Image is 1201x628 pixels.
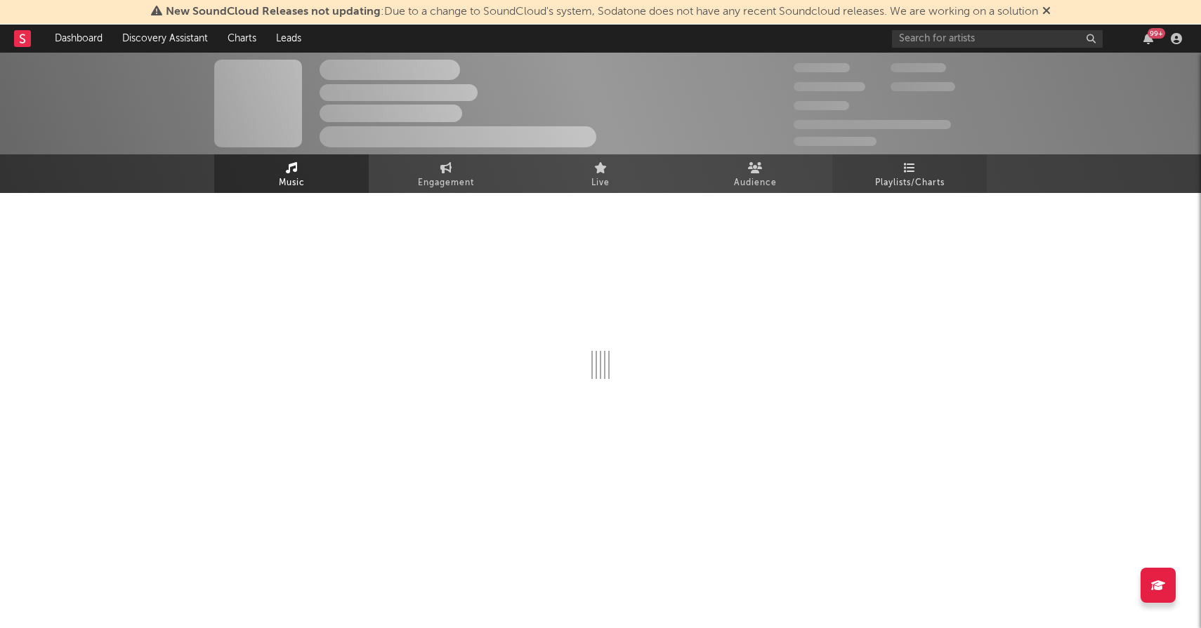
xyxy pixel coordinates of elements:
[418,175,474,192] span: Engagement
[1148,28,1165,39] div: 99 +
[734,175,777,192] span: Audience
[678,154,832,193] a: Audience
[794,137,877,146] span: Jump Score: 85.0
[279,175,305,192] span: Music
[794,120,951,129] span: 50,000,000 Monthly Listeners
[369,154,523,193] a: Engagement
[794,82,865,91] span: 50,000,000
[832,154,987,193] a: Playlists/Charts
[1042,6,1051,18] span: Dismiss
[875,175,945,192] span: Playlists/Charts
[591,175,610,192] span: Live
[218,25,266,53] a: Charts
[266,25,311,53] a: Leads
[891,63,946,72] span: 100,000
[1143,33,1153,44] button: 99+
[794,63,850,72] span: 300,000
[891,82,955,91] span: 1,000,000
[892,30,1103,48] input: Search for artists
[112,25,218,53] a: Discovery Assistant
[45,25,112,53] a: Dashboard
[166,6,1038,18] span: : Due to a change to SoundCloud's system, Sodatone does not have any recent Soundcloud releases. ...
[523,154,678,193] a: Live
[794,101,849,110] span: 100,000
[214,154,369,193] a: Music
[166,6,381,18] span: New SoundCloud Releases not updating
